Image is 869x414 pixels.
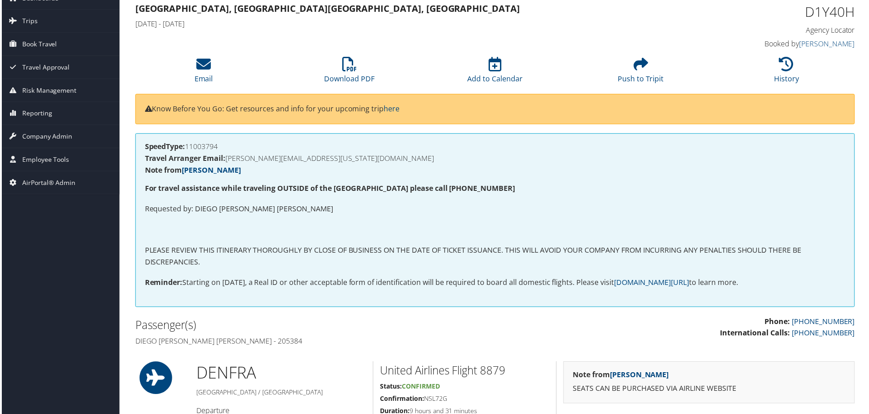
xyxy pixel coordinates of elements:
[686,3,857,22] h1: D1Y40H
[574,384,847,396] p: SEATS CAN BE PURCHASED VIA AIRLINE WEBSITE
[686,39,857,49] h4: Booked by
[794,329,857,339] a: [PHONE_NUMBER]
[324,62,375,84] a: Download PDF
[380,364,550,380] h2: United Airlines Flight 8879
[468,62,523,84] a: Add to Calendar
[402,384,440,392] span: Confirmed
[574,371,670,381] strong: Note from
[144,104,847,116] p: Know Before You Go: Get resources and info for your upcoming trip
[615,279,690,289] a: [DOMAIN_NAME][URL]
[776,62,801,84] a: History
[144,205,847,216] p: Requested by: DIEGO [PERSON_NAME] [PERSON_NAME]
[144,184,515,194] strong: For travel assistance while traveling OUTSIDE of the [GEOGRAPHIC_DATA] please call [PHONE_NUMBER]
[380,384,402,392] strong: Status:
[20,103,50,125] span: Reporting
[134,19,673,29] h4: [DATE] - [DATE]
[20,80,75,102] span: Risk Management
[194,62,212,84] a: Email
[20,126,71,149] span: Company Admin
[20,56,68,79] span: Travel Approval
[134,319,489,334] h2: Passenger(s)
[20,10,36,33] span: Trips
[611,371,670,381] a: [PERSON_NAME]
[20,172,74,195] span: AirPortal® Admin
[144,155,847,163] h4: [PERSON_NAME][EMAIL_ADDRESS][US_STATE][DOMAIN_NAME]
[686,25,857,35] h4: Agency Locator
[144,246,847,269] p: PLEASE REVIEW THIS ITINERARY THOROUGHLY BY CLOSE OF BUSINESS ON THE DATE OF TICKET ISSUANCE. THIS...
[134,3,520,15] strong: [GEOGRAPHIC_DATA], [GEOGRAPHIC_DATA] [GEOGRAPHIC_DATA], [GEOGRAPHIC_DATA]
[619,62,665,84] a: Push to Tripit
[801,39,857,49] a: [PERSON_NAME]
[144,154,225,164] strong: Travel Arranger Email:
[195,363,366,386] h1: DEN FRA
[144,142,184,152] strong: SpeedType:
[20,33,55,56] span: Book Travel
[384,105,400,115] a: here
[721,329,792,339] strong: International Calls:
[794,318,857,328] a: [PHONE_NUMBER]
[181,166,240,176] a: [PERSON_NAME]
[380,396,424,404] strong: Confirmation:
[20,149,68,172] span: Employee Tools
[195,389,366,399] h5: [GEOGRAPHIC_DATA] / [GEOGRAPHIC_DATA]
[144,144,847,151] h4: 11003794
[380,396,550,405] h5: NSL72G
[144,166,240,176] strong: Note from
[144,278,847,290] p: Starting on [DATE], a Real ID or other acceptable form of identification will be required to boar...
[144,279,181,289] strong: Reminder:
[766,318,792,328] strong: Phone:
[134,338,489,348] h4: Diego [PERSON_NAME] [PERSON_NAME] - 205384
